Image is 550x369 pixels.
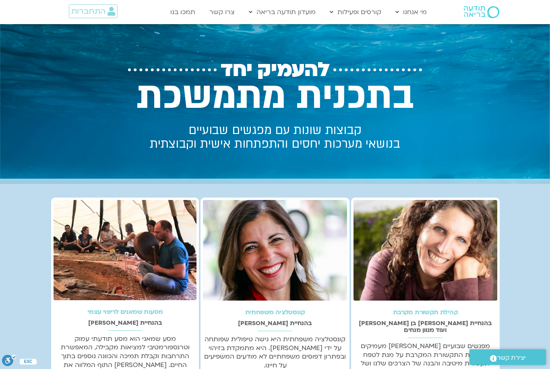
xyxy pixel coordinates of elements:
[245,4,320,20] a: מועדון תודעה בריאה
[205,4,239,20] a: צרו קשר
[221,58,329,81] span: להעמיק יחד
[497,353,526,363] span: יצירת קשר
[69,4,118,18] a: התחברות
[166,4,199,20] a: תמכו בנו
[87,307,163,316] a: מסעות שמאנים לריפוי עצמי
[469,349,546,365] a: יצירת קשר
[391,4,431,20] a: מי אנחנו
[117,124,433,151] h2: קבוצות שונות עם מפגשים שבועיים בנושאי מערכות יחסים והתפתחות אישית וקבוצתית
[464,6,499,18] img: תודעה בריאה
[71,7,105,16] span: התחברות
[326,4,385,20] a: קורסים ופעילות
[203,320,347,327] h2: בהנחיית [PERSON_NAME]
[245,308,305,317] a: קונסטלציה משפחתית
[354,320,497,334] h2: בהנחיית [PERSON_NAME] בן [PERSON_NAME] ועוד מגוון מנחים
[393,308,458,317] a: קהילת תקשורת מקרבת
[54,320,196,326] h2: בהנחיית [PERSON_NAME]
[117,74,433,118] h2: בתכנית מתמשכת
